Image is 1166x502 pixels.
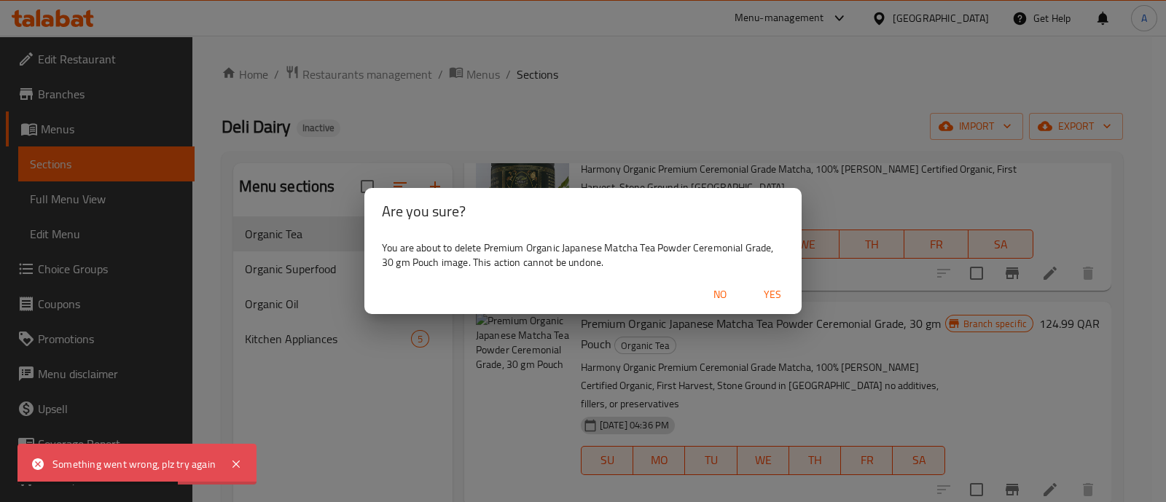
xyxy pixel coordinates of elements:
span: No [703,286,737,304]
span: Yes [755,286,790,304]
button: Yes [749,281,796,308]
h2: Are you sure? [382,200,784,223]
button: No [697,281,743,308]
div: You are about to delete Premium Organic Japanese Matcha Tea Powder Ceremonial Grade, 30 gm Pouch ... [364,235,802,275]
div: Something went wrong, plz try again [52,456,216,472]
